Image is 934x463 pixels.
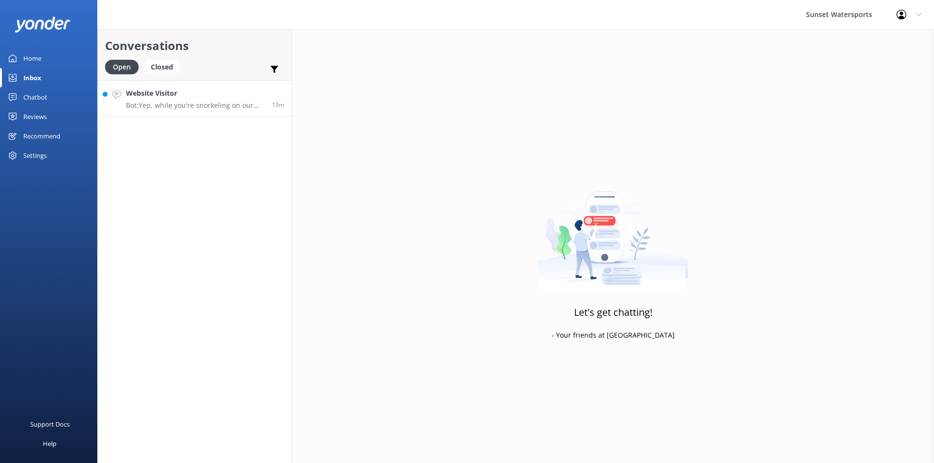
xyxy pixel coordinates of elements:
[43,434,56,453] div: Help
[23,68,41,87] div: Inbox
[272,101,284,109] span: Sep 09 2025 09:59am (UTC -05:00) America/Cancun
[126,101,265,110] p: Bot: Yep, while you're snorkeling on our charters, wearing a life jacket is a must. We've got opt...
[126,88,265,99] h4: Website Visitor
[105,60,139,74] div: Open
[105,36,284,55] h2: Conversations
[144,60,180,74] div: Closed
[23,146,47,165] div: Settings
[552,330,675,341] p: - Your friends at [GEOGRAPHIC_DATA]
[30,414,70,434] div: Support Docs
[15,17,71,33] img: yonder-white-logo.png
[23,49,41,68] div: Home
[23,107,47,126] div: Reviews
[538,171,688,292] img: artwork of a man stealing a conversation from at giant smartphone
[105,61,144,72] a: Open
[23,87,47,107] div: Chatbot
[23,126,60,146] div: Recommend
[98,80,291,117] a: Website VisitorBot:Yep, while you're snorkeling on our charters, wearing a life jacket is a must....
[574,305,652,320] h3: Let's get chatting!
[144,61,185,72] a: Closed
